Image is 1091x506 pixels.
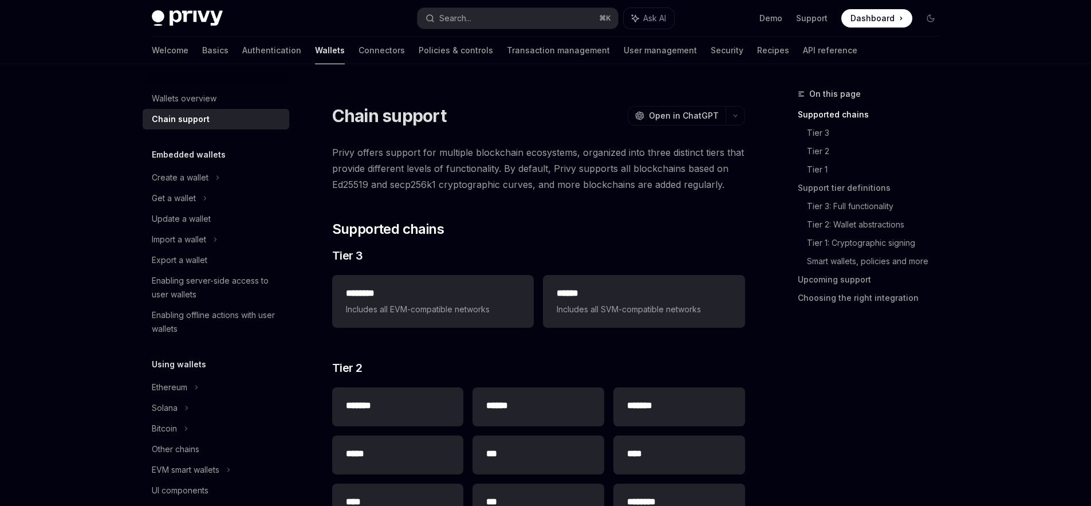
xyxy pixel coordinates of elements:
div: Search... [439,11,471,25]
button: Search...⌘K [418,8,618,29]
a: Chain support [143,109,289,130]
div: UI components [152,484,208,497]
div: Enabling offline actions with user wallets [152,308,282,336]
span: Dashboard [850,13,895,24]
div: Solana [152,401,178,415]
div: EVM smart wallets [152,463,219,477]
a: **** *Includes all SVM-compatible networks [543,275,745,328]
a: Recipes [757,37,789,64]
button: Open in ChatGPT [628,106,726,125]
div: Wallets overview [152,92,216,105]
a: Policies & controls [419,37,493,64]
a: Dashboard [841,9,912,28]
a: Welcome [152,37,188,64]
a: Transaction management [507,37,610,64]
div: Chain support [152,112,210,126]
a: Tier 1: Cryptographic signing [807,234,949,252]
a: Supported chains [798,105,949,124]
span: Tier 3 [332,248,363,264]
a: Tier 3 [807,124,949,142]
a: Enabling offline actions with user wallets [143,305,289,339]
a: User management [624,37,697,64]
div: Export a wallet [152,253,207,267]
a: Wallets overview [143,88,289,109]
h1: Chain support [332,105,446,126]
a: Basics [202,37,229,64]
h5: Embedded wallets [152,148,226,162]
a: Support [796,13,828,24]
div: Import a wallet [152,233,206,246]
a: Demo [759,13,782,24]
h5: Using wallets [152,358,206,371]
span: ⌘ K [599,14,611,23]
img: dark logo [152,10,223,26]
span: Includes all SVM-compatible networks [557,303,731,316]
div: Other chains [152,442,199,456]
a: Authentication [242,37,301,64]
span: On this page [809,87,861,101]
a: Tier 2 [807,142,949,160]
button: Toggle dark mode [921,9,940,28]
a: Upcoming support [798,270,949,289]
a: Tier 2: Wallet abstractions [807,215,949,234]
a: Choosing the right integration [798,289,949,307]
div: Create a wallet [152,171,208,185]
a: Tier 3: Full functionality [807,197,949,215]
span: Tier 2 [332,360,363,376]
a: UI components [143,480,289,501]
div: Bitcoin [152,422,177,436]
div: Update a wallet [152,212,211,226]
a: Update a wallet [143,209,289,229]
div: Get a wallet [152,191,196,205]
a: Enabling server-side access to user wallets [143,270,289,305]
span: Privy offers support for multiple blockchain ecosystems, organized into three distinct tiers that... [332,144,745,193]
a: Tier 1 [807,160,949,179]
a: Smart wallets, policies and more [807,252,949,270]
button: Ask AI [624,8,674,29]
div: Enabling server-side access to user wallets [152,274,282,301]
a: Wallets [315,37,345,64]
span: Ask AI [643,13,666,24]
a: Export a wallet [143,250,289,270]
a: API reference [803,37,857,64]
a: Security [711,37,743,64]
a: Connectors [359,37,405,64]
span: Includes all EVM-compatible networks [346,303,520,316]
a: Other chains [143,439,289,460]
div: Ethereum [152,381,187,394]
a: **** ***Includes all EVM-compatible networks [332,275,534,328]
span: Open in ChatGPT [649,110,719,121]
span: Supported chains [332,220,444,238]
a: Support tier definitions [798,179,949,197]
